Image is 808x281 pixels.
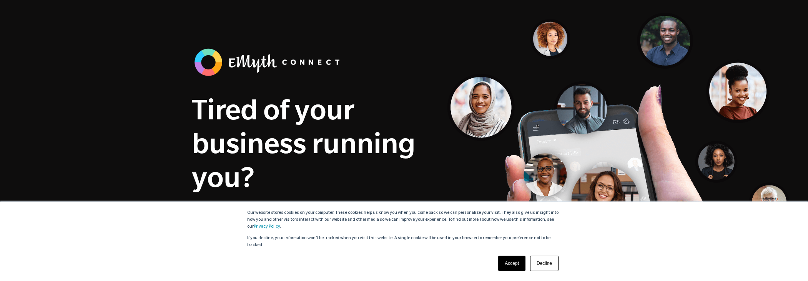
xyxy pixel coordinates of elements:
[530,256,559,271] a: Decline
[192,46,346,78] img: banner_logo
[498,256,525,271] a: Accept
[247,235,561,249] p: If you decline, your information won’t be tracked when you visit this website. A single cookie wi...
[192,92,416,193] h1: Tired of your business running you?
[247,210,561,230] p: Our website stores cookies on your computer. These cookies help us know you when you come back so...
[254,225,280,229] a: Privacy Policy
